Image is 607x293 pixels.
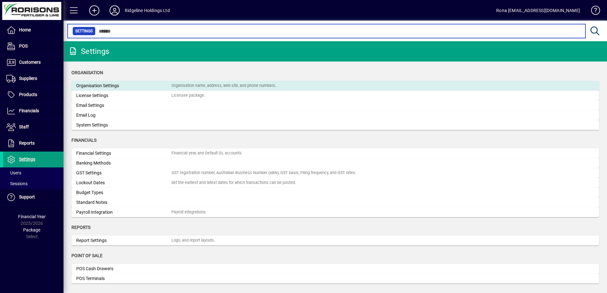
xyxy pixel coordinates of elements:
[76,199,171,206] div: Standard Notes
[76,237,171,244] div: Report Settings
[71,253,103,258] span: Point of Sale
[171,93,205,99] div: Licensee package.
[71,207,599,217] a: Payroll IntegrationPayroll Integrations
[19,43,28,49] span: POS
[19,124,29,129] span: Staff
[71,120,599,130] a: System Settings
[76,102,171,109] div: Email Settings
[18,214,46,219] span: Financial Year
[19,92,37,97] span: Products
[76,122,171,128] div: System Settings
[3,135,63,151] a: Reports
[76,92,171,99] div: License Settings
[171,170,356,176] div: GST registration number, Australian Business Number (ABN), GST basis, Filing frequency, and GST r...
[3,55,63,70] a: Customers
[171,180,296,186] div: Set the earliest and latest dates for which transactions can be posted.
[3,119,63,135] a: Staff
[125,5,170,16] div: Ridgeline Holdings Ltd
[171,150,243,156] div: Financial year, and Default GL accounts.
[71,91,599,101] a: License SettingsLicensee package.
[71,274,599,283] a: POS Terminals
[3,87,63,103] a: Products
[496,5,580,16] div: Rona [EMAIL_ADDRESS][DOMAIN_NAME]
[76,209,171,216] div: Payroll Integration
[76,170,171,176] div: GST Settings
[71,225,90,230] span: Reports
[68,46,109,56] div: Settings
[171,209,206,215] div: Payroll Integrations
[19,27,31,32] span: Home
[19,194,35,199] span: Support
[3,167,63,178] a: Users
[171,238,215,244] div: Logo, and report layouts.
[19,60,41,65] span: Customers
[6,170,21,175] span: Users
[19,76,37,81] span: Suppliers
[71,178,599,188] a: Lockout DatesSet the earliest and latest dates for which transactions can be posted.
[84,5,104,16] button: Add
[71,264,599,274] a: POS Cash Drawers
[586,1,599,22] a: Knowledge Base
[71,138,97,143] span: Financials
[71,148,599,158] a: Financial SettingsFinancial year, and Default GL accounts.
[71,70,103,75] span: Organisation
[19,140,35,146] span: Reports
[71,198,599,207] a: Standard Notes
[76,150,171,157] div: Financial Settings
[76,189,171,196] div: Budget Types
[71,168,599,178] a: GST SettingsGST registration number, Australian Business Number (ABN), GST basis, Filing frequenc...
[71,81,599,91] a: Organisation SettingsOrganisation name, address, web site, and phone numbers.
[23,227,40,232] span: Package
[76,82,171,89] div: Organisation Settings
[19,108,39,113] span: Financials
[19,157,35,162] span: Settings
[71,188,599,198] a: Budget Types
[3,22,63,38] a: Home
[76,160,171,166] div: Banking Methods
[71,158,599,168] a: Banking Methods
[76,112,171,119] div: Email Log
[71,236,599,245] a: Report SettingsLogo, and report layouts.
[3,71,63,87] a: Suppliers
[3,103,63,119] a: Financials
[75,28,93,34] span: Settings
[76,275,171,282] div: POS Terminals
[3,178,63,189] a: Sessions
[71,110,599,120] a: Email Log
[6,181,28,186] span: Sessions
[3,38,63,54] a: POS
[3,189,63,205] a: Support
[76,265,171,272] div: POS Cash Drawers
[76,179,171,186] div: Lockout Dates
[104,5,125,16] button: Profile
[171,83,276,89] div: Organisation name, address, web site, and phone numbers.
[71,101,599,110] a: Email Settings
